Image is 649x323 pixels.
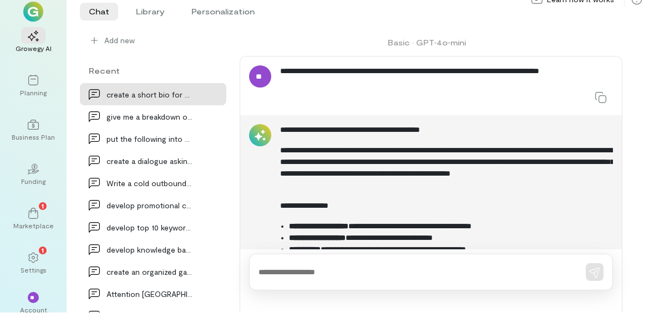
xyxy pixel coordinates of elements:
[107,310,193,322] div: Business Opportunities for Drone Operators Makin…
[21,177,45,186] div: Funding
[42,245,44,255] span: 1
[107,222,193,233] div: develop top 10 keywords for [DOMAIN_NAME] and th…
[107,177,193,189] div: Write a cold outbound email to a prospective cust…
[107,89,193,100] div: create a short bio for a pest control services co…
[13,221,54,230] div: Marketplace
[107,244,193,255] div: develop knowledge base brief description for AI c…
[13,110,53,150] a: Business Plan
[80,65,226,76] div: Recent
[107,288,193,300] div: Attention [GEOGRAPHIC_DATA] and [GEOGRAPHIC_DATA] residents!…
[104,35,135,46] span: Add new
[107,199,193,211] div: develop promotional campaign for cleaning out tra…
[127,3,174,20] li: Library
[21,265,47,274] div: Settings
[107,133,193,145] div: put the following into a checklist. put only the…
[13,155,53,194] a: Funding
[12,132,55,141] div: Business Plan
[107,111,193,122] div: give me a breakdown of my business credit
[13,243,53,283] a: Settings
[107,266,193,278] div: create an organized game plan for a playground di…
[13,22,53,61] a: Growegy AI
[20,88,47,97] div: Planning
[16,44,52,53] div: Growegy AI
[20,305,47,314] div: Account
[13,66,53,106] a: Planning
[182,3,263,20] li: Personalization
[42,201,44,211] span: 1
[80,3,118,20] li: Chat
[13,199,53,239] a: Marketplace
[107,155,193,167] div: create a dialogue asking for money for services u…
